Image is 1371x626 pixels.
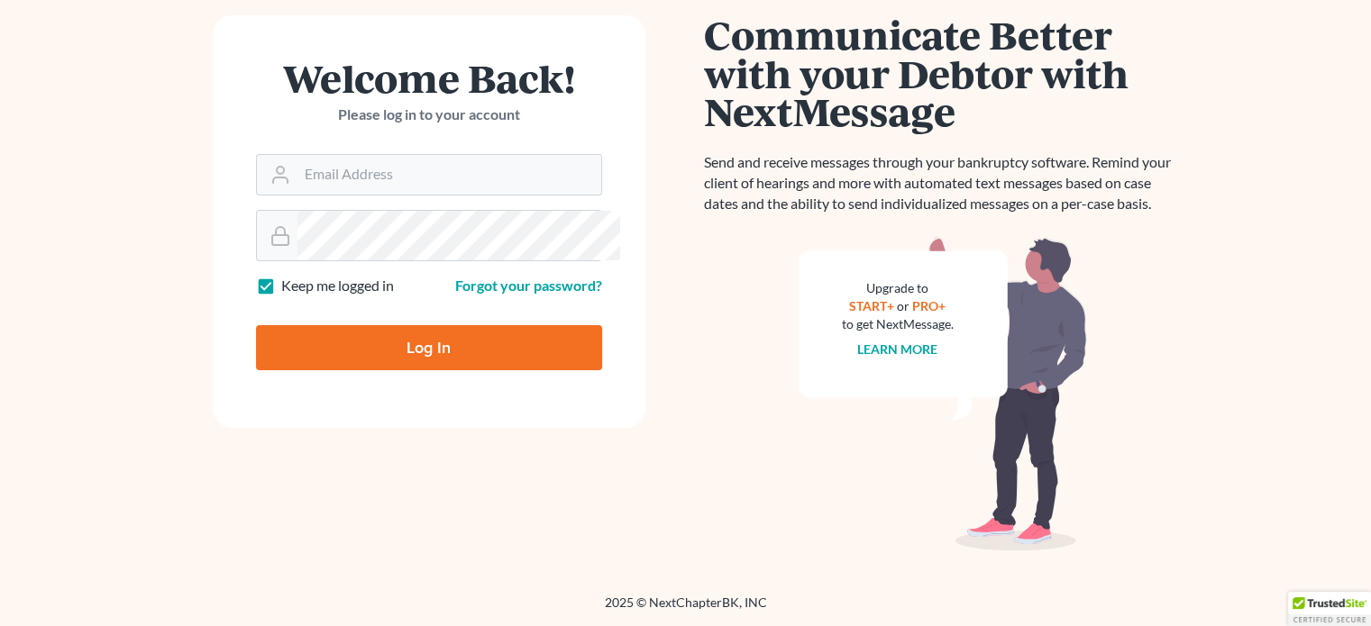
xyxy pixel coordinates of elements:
[281,276,394,296] label: Keep me logged in
[912,298,946,313] a: PRO+
[256,104,602,125] p: Please log in to your account
[256,325,602,370] input: Log In
[297,155,601,195] input: Email Address
[849,298,894,313] a: START+
[897,298,909,313] span: or
[455,277,602,294] a: Forgot your password?
[704,152,1182,214] p: Send and receive messages through your bankruptcy software. Remind your client of hearings and mo...
[256,59,602,97] h1: Welcome Back!
[704,15,1182,131] h1: Communicate Better with your Debtor with NextMessage
[857,341,937,357] a: Learn more
[1288,592,1371,626] div: TrustedSite Certified
[842,279,954,297] div: Upgrade to
[799,236,1087,551] img: nextmessage_bg-59042aed3d76b12b5cd301f8e5b87938c9018125f34e5fa2b7a6b67550977c72.svg
[172,594,1200,626] div: 2025 © NextChapterBK, INC
[842,315,954,333] div: to get NextMessage.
